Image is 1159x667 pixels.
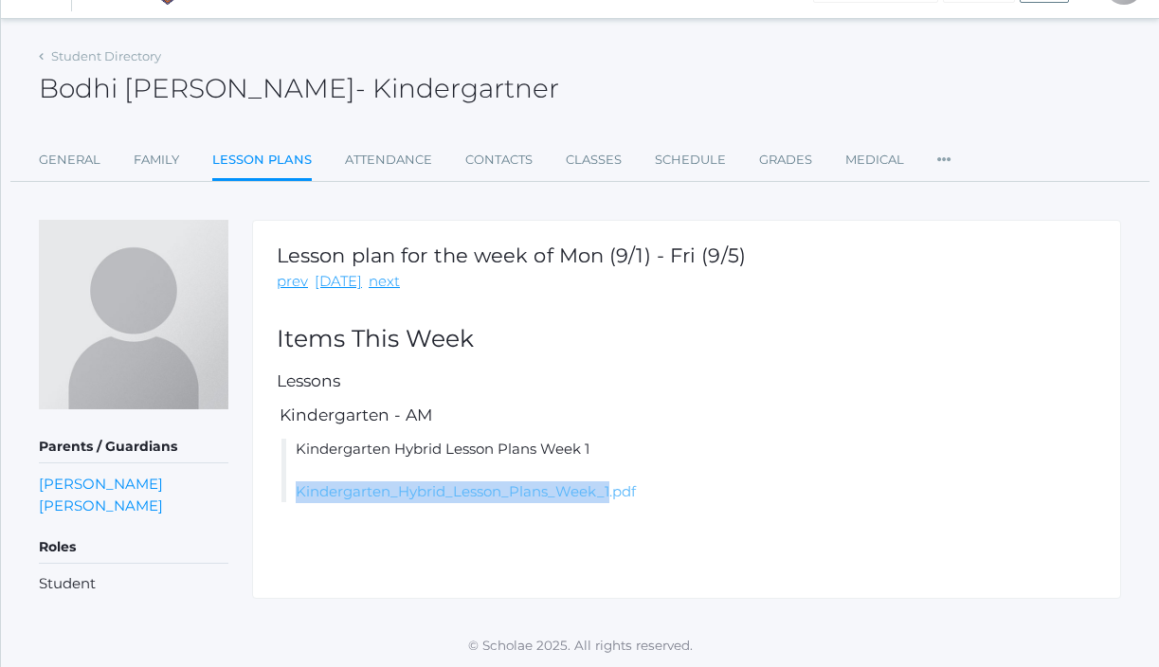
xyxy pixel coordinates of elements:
[212,141,312,182] a: Lesson Plans
[655,141,726,179] a: Schedule
[277,372,1096,390] h5: Lessons
[281,439,1096,503] li: Kindergarten Hybrid Lesson Plans Week 1
[345,141,432,179] a: Attendance
[39,473,163,495] a: [PERSON_NAME]
[277,244,746,266] h1: Lesson plan for the week of Mon (9/1) - Fri (9/5)
[315,271,362,293] a: [DATE]
[39,141,100,179] a: General
[277,326,1096,352] h2: Items This Week
[134,141,179,179] a: Family
[39,495,163,516] a: [PERSON_NAME]
[39,573,228,595] li: Student
[277,406,1096,424] h5: Kindergarten - AM
[1,636,1159,655] p: © Scholae 2025. All rights reserved.
[845,141,904,179] a: Medical
[369,271,400,293] a: next
[39,532,228,564] h5: Roles
[277,271,308,293] a: prev
[51,48,161,63] a: Student Directory
[465,141,533,179] a: Contacts
[355,72,559,104] span: - Kindergartner
[39,431,228,463] h5: Parents / Guardians
[566,141,622,179] a: Classes
[39,74,559,103] h2: Bodhi [PERSON_NAME]
[39,220,228,409] img: Bodhi Dreher
[296,482,636,500] a: Kindergarten_Hybrid_Lesson_Plans_Week_1.pdf
[759,141,812,179] a: Grades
